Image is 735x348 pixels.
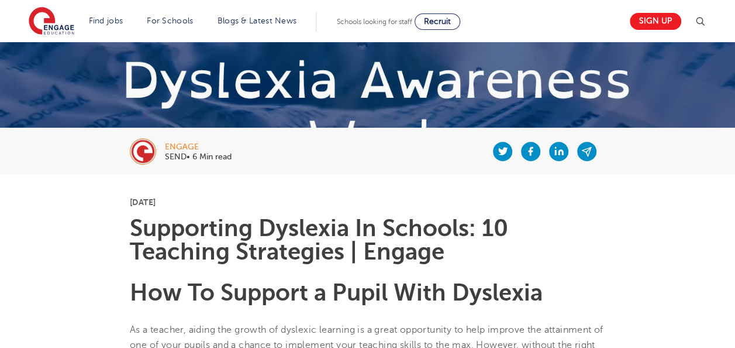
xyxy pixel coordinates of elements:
[165,143,232,151] div: engage
[147,16,193,25] a: For Schools
[218,16,297,25] a: Blogs & Latest News
[130,279,543,306] b: How To Support a Pupil With Dyslexia
[130,198,605,206] p: [DATE]
[29,7,74,36] img: Engage Education
[630,13,681,30] a: Sign up
[130,217,605,264] h1: Supporting Dyslexia In Schools: 10 Teaching Strategies | Engage
[89,16,123,25] a: Find jobs
[337,18,412,26] span: Schools looking for staff
[424,17,451,26] span: Recruit
[165,153,232,161] p: SEND• 6 Min read
[415,13,460,30] a: Recruit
